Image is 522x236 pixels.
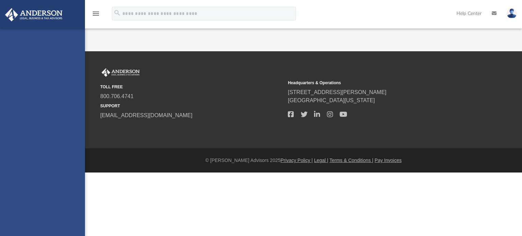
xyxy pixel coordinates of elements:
a: 800.706.4741 [100,93,134,99]
a: Terms & Conditions | [330,158,373,163]
a: Legal | [314,158,328,163]
a: Privacy Policy | [281,158,313,163]
small: TOLL FREE [100,84,283,90]
small: SUPPORT [100,103,283,109]
img: Anderson Advisors Platinum Portal [3,8,65,21]
div: © [PERSON_NAME] Advisors 2025 [85,157,522,164]
small: Headquarters & Operations [288,80,471,86]
img: Anderson Advisors Platinum Portal [100,68,141,77]
a: Pay Invoices [375,158,401,163]
a: [EMAIL_ADDRESS][DOMAIN_NAME] [100,112,192,118]
a: menu [92,13,100,18]
i: menu [92,10,100,18]
img: User Pic [507,8,517,18]
a: [GEOGRAPHIC_DATA][US_STATE] [288,97,375,103]
a: [STREET_ADDRESS][PERSON_NAME] [288,89,386,95]
i: search [114,9,121,17]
